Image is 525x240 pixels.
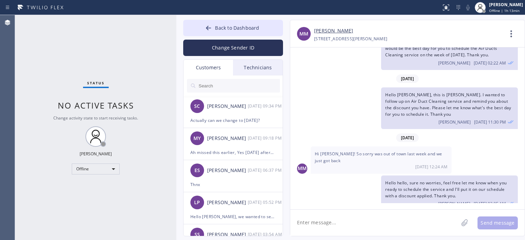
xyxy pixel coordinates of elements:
[207,102,248,110] div: [PERSON_NAME]
[396,133,419,142] span: [DATE]
[315,151,442,163] span: Hi [PERSON_NAME]! So sorry was out of town last week and we just got back
[439,119,471,125] span: [PERSON_NAME]
[207,167,248,174] div: [PERSON_NAME]
[463,3,473,12] button: Mute
[489,2,523,8] div: [PERSON_NAME]
[198,79,280,93] input: Search
[194,102,200,110] span: SC
[299,30,308,38] span: MM
[183,40,283,56] button: Change Sender ID
[385,180,507,199] span: Hello hello, sure no worries, feel free let me know when you ready to schedule the service and I'...
[438,60,470,66] span: [PERSON_NAME]
[298,165,307,172] span: MM
[194,199,200,207] span: LP
[248,166,283,174] div: 08/22/2025 9:37 AM
[207,199,248,207] div: [PERSON_NAME]
[248,230,283,238] div: 08/22/2025 9:54 AM
[477,216,518,229] button: Send message
[474,201,506,207] span: [DATE] 03:05 AM
[381,34,518,70] div: 08/11/2025 9:22 AM
[190,116,276,124] div: Actually can we change to [DATE]?
[190,181,276,188] div: Thnx
[314,27,353,35] a: [PERSON_NAME]
[396,74,419,83] span: [DATE]
[215,25,259,31] span: Back to Dashboard
[190,149,276,156] div: Ah missed this earlier, Yes [DATE] afternoon can work
[311,146,452,173] div: 08/21/2025 9:24 AM
[438,201,470,207] span: [PERSON_NAME]
[87,81,105,85] span: Status
[233,60,283,75] div: Technicians
[184,60,233,75] div: Customers
[190,213,276,221] div: Hello [PERSON_NAME], we wanted to see if we could offer you to reschedule your dryer vent replace...
[58,100,134,111] span: No active tasks
[194,231,200,239] span: SS
[489,8,520,13] span: Offline | 1h 13min
[248,198,283,206] div: 08/22/2025 9:52 AM
[248,134,283,142] div: 08/22/2025 9:18 AM
[72,164,120,174] div: Offline
[248,102,283,110] div: 08/22/2025 9:34 AM
[193,135,201,142] span: MY
[314,35,388,43] div: [STREET_ADDRESS][PERSON_NAME]
[183,20,283,36] button: Back to Dashboard
[385,92,511,117] span: Hello [PERSON_NAME], this is [PERSON_NAME]. I wanted to follow up on Air Duct Cleaning service an...
[385,39,502,58] span: Hello [PERSON_NAME]! Feel free to let us know here what would be the best day for you to schedule...
[474,119,506,125] span: [DATE] 11:30 PM
[207,135,248,142] div: [PERSON_NAME]
[80,151,112,157] div: [PERSON_NAME]
[381,87,518,129] div: 08/14/2025 9:30 AM
[474,60,506,66] span: [DATE] 02:22 AM
[194,167,200,174] span: ES
[381,175,518,211] div: 08/22/2025 9:05 AM
[53,115,138,121] span: Change activity state to start receiving tasks.
[207,231,248,239] div: [PERSON_NAME]
[415,164,447,170] span: [DATE] 12:24 AM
